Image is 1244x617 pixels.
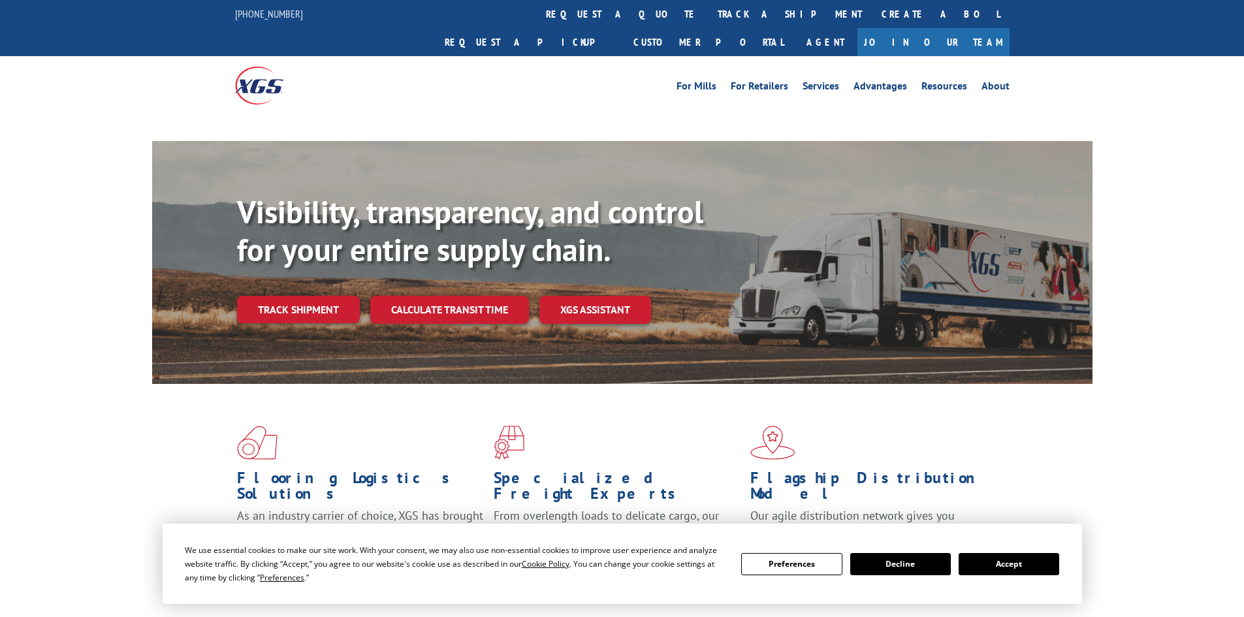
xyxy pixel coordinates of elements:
a: [PHONE_NUMBER] [235,7,303,20]
b: Visibility, transparency, and control for your entire supply chain. [237,191,703,270]
a: Services [803,81,839,95]
div: Cookie Consent Prompt [163,524,1082,604]
img: xgs-icon-total-supply-chain-intelligence-red [237,426,278,460]
a: Request a pickup [435,28,624,56]
a: Agent [793,28,857,56]
span: As an industry carrier of choice, XGS has brought innovation and dedication to flooring logistics... [237,508,483,554]
a: Resources [921,81,967,95]
span: Cookie Policy [522,558,569,569]
button: Preferences [741,553,842,575]
button: Decline [850,553,951,575]
a: Customer Portal [624,28,793,56]
a: Advantages [853,81,907,95]
a: XGS ASSISTANT [539,296,651,324]
a: For Mills [677,81,716,95]
h1: Flagship Distribution Model [750,470,997,508]
a: Calculate transit time [370,296,529,324]
img: xgs-icon-flagship-distribution-model-red [750,426,795,460]
h1: Specialized Freight Experts [494,470,741,508]
a: For Retailers [731,81,788,95]
button: Accept [959,553,1059,575]
a: About [981,81,1010,95]
a: Track shipment [237,296,360,323]
div: We use essential cookies to make our site work. With your consent, we may also use non-essential ... [185,543,726,584]
span: Preferences [260,572,304,583]
a: Join Our Team [857,28,1010,56]
p: From overlength loads to delicate cargo, our experienced staff knows the best way to move your fr... [494,508,741,566]
span: Our agile distribution network gives you nationwide inventory management on demand. [750,508,991,539]
h1: Flooring Logistics Solutions [237,470,484,508]
img: xgs-icon-focused-on-flooring-red [494,426,524,460]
